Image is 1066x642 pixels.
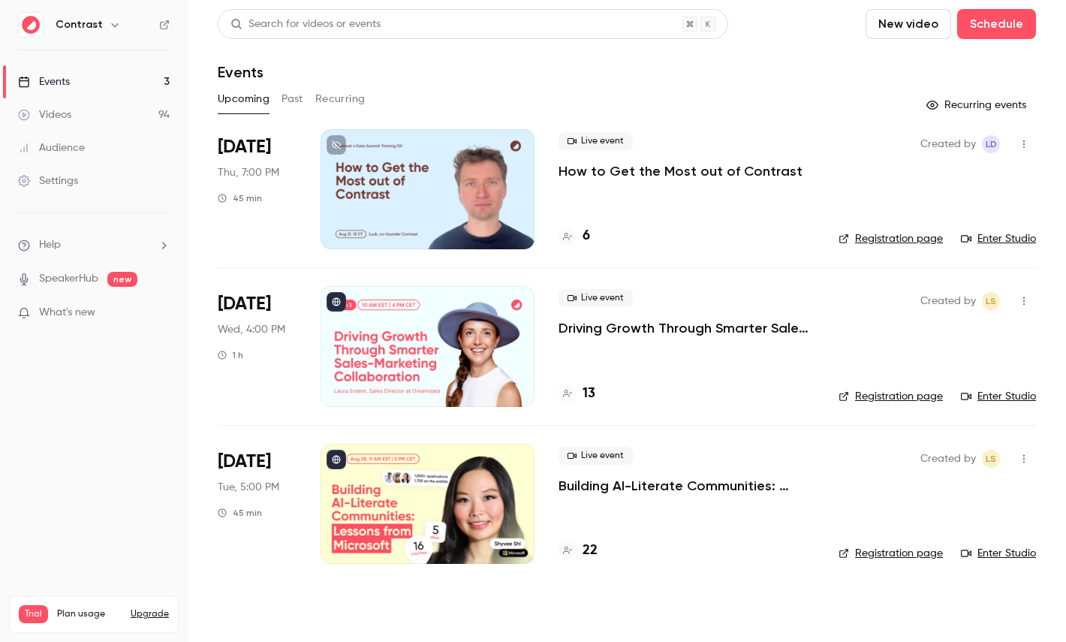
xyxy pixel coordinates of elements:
span: Created by [920,450,976,468]
h1: Events [218,63,263,81]
span: Thu, 7:00 PM [218,165,279,180]
a: Driving Growth Through Smarter Sales-Marketing Collaboration [559,319,815,337]
button: Schedule [957,9,1036,39]
h4: 13 [583,384,595,404]
a: Building AI-Literate Communities: Lessons from Microsoft [559,477,815,495]
span: Live event [559,132,633,150]
span: [DATE] [218,450,271,474]
div: 1 h [218,349,243,361]
span: Plan usage [57,608,122,620]
div: Videos [18,107,71,122]
a: Registration page [839,546,943,561]
a: SpeakerHub [39,271,98,287]
button: Upgrade [131,608,169,620]
img: Contrast [19,13,43,37]
span: Tue, 5:00 PM [218,480,279,495]
span: Lusine Sargsyan [982,292,1000,310]
span: Luuk de Jonge [982,135,1000,153]
a: Registration page [839,389,943,404]
h4: 6 [583,226,590,246]
a: Registration page [839,231,943,246]
span: LS [986,450,996,468]
div: Aug 21 Thu, 12:00 PM (America/Chicago) [218,129,297,249]
span: What's new [39,305,95,321]
span: Lusine Sargsyan [982,450,1000,468]
div: Audience [18,140,85,155]
a: How to Get the Most out of Contrast [559,162,803,180]
h6: Contrast [56,17,103,32]
a: 22 [559,541,598,561]
span: LS [986,292,996,310]
span: new [107,272,137,287]
button: New video [866,9,951,39]
div: 45 min [218,192,262,204]
a: Enter Studio [961,546,1036,561]
span: [DATE] [218,292,271,316]
a: Enter Studio [961,389,1036,404]
button: Recurring [315,87,366,111]
span: Trial [19,605,48,623]
div: Settings [18,173,78,188]
span: Help [39,237,61,253]
span: Wed, 4:00 PM [218,322,285,337]
div: Sep 3 Wed, 10:00 AM (America/New York) [218,286,297,406]
span: Created by [920,292,976,310]
a: 13 [559,384,595,404]
li: help-dropdown-opener [18,237,170,253]
span: Live event [559,289,633,307]
div: Events [18,74,70,89]
h4: 22 [583,541,598,561]
span: Ld [986,135,997,153]
div: Dec 9 Tue, 11:00 AM (America/New York) [218,444,297,564]
span: Live event [559,447,633,465]
div: Search for videos or events [230,17,381,32]
a: Enter Studio [961,231,1036,246]
span: [DATE] [218,135,271,159]
a: 6 [559,226,590,246]
button: Recurring events [920,93,1036,117]
div: 45 min [218,507,262,519]
button: Upcoming [218,87,270,111]
span: Created by [920,135,976,153]
button: Past [282,87,303,111]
